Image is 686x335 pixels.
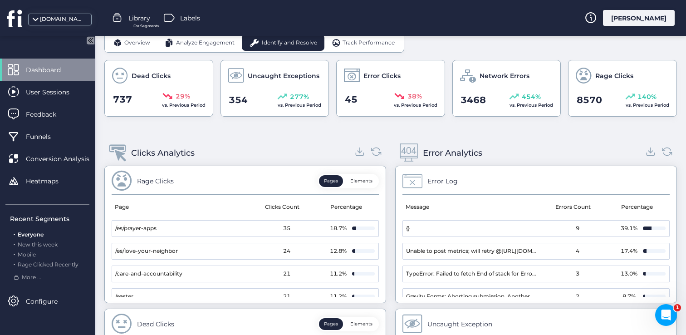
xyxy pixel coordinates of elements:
span: 24 [283,247,290,256]
div: 39.1% [620,224,638,233]
span: {} [406,224,410,233]
span: vs. Previous Period [162,102,206,108]
span: vs. Previous Period [394,102,437,108]
span: For Segments [133,23,159,29]
div: [PERSON_NAME] [603,10,675,26]
span: 45 [345,93,358,107]
span: /easter [115,292,133,301]
span: . [14,239,15,248]
span: Track Performance [343,39,395,47]
div: 17.4% [620,247,638,256]
span: . [14,229,15,238]
span: Configure [26,296,71,306]
mat-header-cell: Page [112,195,242,220]
span: 354 [229,93,248,107]
span: Dashboard [26,65,74,75]
span: vs. Previous Period [626,102,669,108]
span: 140% [637,92,657,102]
span: Conversion Analysis [26,154,103,164]
mat-header-cell: Message [402,195,533,220]
mat-header-cell: Errors Count [533,195,614,220]
span: Identify and Resolve [262,39,317,47]
span: /es/love-your-neighbor [115,247,178,256]
span: 4 [576,247,579,256]
span: . [14,259,15,268]
span: 21 [283,292,290,301]
div: 11.2% [329,270,348,278]
span: 1 [674,304,681,311]
span: Error Clicks [363,71,401,81]
span: Analyze Engagement [176,39,235,47]
span: User Sessions [26,87,83,97]
span: /es/prayer-apps [115,224,157,233]
div: Error Log [427,176,458,186]
span: Mobile [18,251,36,258]
span: Heatmaps [26,176,72,186]
span: Gravity Forms: Aborting submission. Another submission is already in progress for form #58. [406,292,536,301]
button: Elements [345,318,377,330]
span: 9 [576,224,579,233]
span: Network Errors [480,71,529,81]
span: Uncaught Exceptions [248,71,319,81]
span: 35 [283,224,290,233]
div: Rage Clicks [137,176,174,186]
mat-header-cell: Clicks Count [242,195,323,220]
div: 12.8% [329,247,348,256]
span: 737 [113,93,132,107]
button: Elements [345,175,377,187]
span: 3 [576,270,579,278]
button: Pages [319,175,343,187]
span: 29% [176,91,190,101]
span: Labels [180,13,200,23]
span: /care-and-accountability [115,270,182,278]
span: More ... [22,273,41,282]
span: 3468 [461,93,486,107]
span: Rage Clicked Recently [18,261,78,268]
span: Overview [124,39,150,47]
span: Dead Clicks [132,71,171,81]
span: Everyone [18,231,44,238]
span: vs. Previous Period [510,102,553,108]
iframe: Intercom live chat [655,304,677,326]
div: 18.7% [329,224,348,233]
div: [DOMAIN_NAME] [40,15,85,24]
div: Error Analytics [423,147,482,159]
span: Feedback [26,109,70,119]
button: Pages [319,318,343,330]
div: Clicks Analytics [131,147,195,159]
span: New this week [18,241,58,248]
span: Rage Clicks [595,71,633,81]
span: . [14,249,15,258]
span: Funnels [26,132,64,142]
span: Unable to post metrics; will retry @[URL][DOMAIN_NAME] End of stack for Error object [object Object] [406,247,536,256]
span: TypeError: Failed to fetch End of stack for Error object [406,270,536,278]
span: Library [128,13,150,23]
mat-header-cell: Percentage [613,195,663,220]
span: 38% [407,91,422,101]
span: 2 [576,292,579,301]
span: vs. Previous Period [278,102,321,108]
div: Uncaught Exception [427,319,492,329]
span: 8570 [577,93,602,107]
div: 13.0% [620,270,638,278]
span: 454% [522,92,541,102]
mat-header-cell: Percentage [323,195,372,220]
div: Dead Clicks [137,319,174,329]
span: 277% [290,92,309,102]
div: 8.7% [620,292,638,301]
div: Recent Segments [10,214,89,224]
span: 21 [283,270,290,278]
div: 11.2% [329,292,348,301]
